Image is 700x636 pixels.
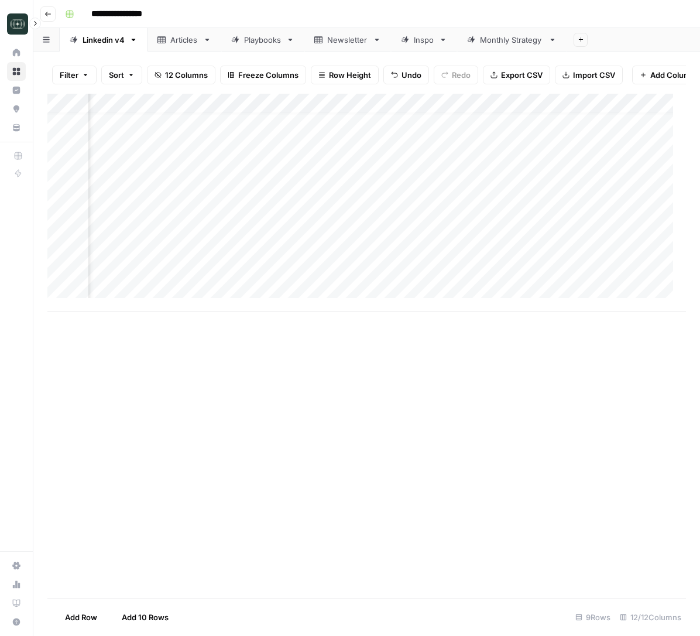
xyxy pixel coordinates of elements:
[83,34,125,46] div: Linkedin v4
[221,28,304,52] a: Playbooks
[480,34,544,46] div: Monthly Strategy
[402,69,421,81] span: Undo
[165,69,208,81] span: 12 Columns
[238,69,298,81] span: Freeze Columns
[104,608,176,627] button: Add 10 Rows
[60,28,147,52] a: Linkedin v4
[391,28,457,52] a: Inspo
[7,594,26,613] a: Learning Hub
[170,34,198,46] div: Articles
[304,28,391,52] a: Newsletter
[7,62,26,81] a: Browse
[7,13,28,35] img: Catalyst Logo
[383,66,429,84] button: Undo
[434,66,478,84] button: Redo
[220,66,306,84] button: Freeze Columns
[457,28,567,52] a: Monthly Strategy
[60,69,78,81] span: Filter
[7,556,26,575] a: Settings
[329,69,371,81] span: Row Height
[311,66,379,84] button: Row Height
[7,9,26,39] button: Workspace: Catalyst
[7,81,26,100] a: Insights
[65,611,97,623] span: Add Row
[7,118,26,137] a: Your Data
[452,69,471,81] span: Redo
[650,69,695,81] span: Add Column
[109,69,124,81] span: Sort
[147,66,215,84] button: 12 Columns
[7,575,26,594] a: Usage
[555,66,623,84] button: Import CSV
[615,608,686,627] div: 12/12 Columns
[244,34,282,46] div: Playbooks
[147,28,221,52] a: Articles
[52,66,97,84] button: Filter
[571,608,615,627] div: 9 Rows
[501,69,543,81] span: Export CSV
[573,69,615,81] span: Import CSV
[122,611,169,623] span: Add 10 Rows
[414,34,434,46] div: Inspo
[7,100,26,118] a: Opportunities
[483,66,550,84] button: Export CSV
[7,613,26,631] button: Help + Support
[101,66,142,84] button: Sort
[7,43,26,62] a: Home
[327,34,368,46] div: Newsletter
[47,608,104,627] button: Add Row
